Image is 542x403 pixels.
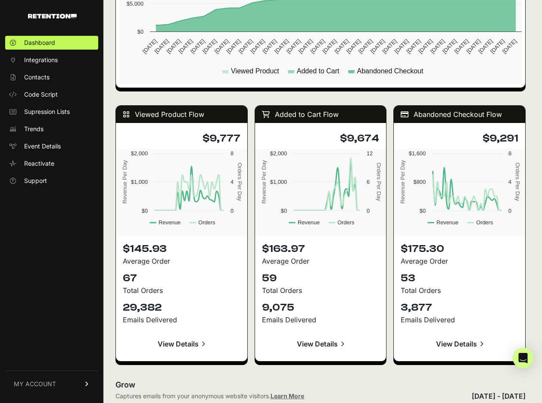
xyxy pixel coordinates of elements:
div: Total Orders [123,285,240,296]
text: [DATE] [213,38,230,55]
text: $5,000 [127,0,143,7]
text: [DATE] [501,38,518,55]
div: Total Orders [262,285,380,296]
text: [DATE] [489,38,506,55]
a: View Details [401,334,518,354]
div: Captures emails from your anonymous website visitors. [115,392,304,400]
text: 0 [231,208,234,214]
text: Abandoned Checkout [357,67,424,75]
a: Event Details [5,139,98,153]
img: Retention.com [28,14,77,19]
a: Contacts [5,70,98,84]
text: [DATE] [369,38,386,55]
span: Integrations [24,56,58,64]
h4: $9,291 [401,132,518,145]
text: $800 [414,179,426,185]
p: 9,075 [262,301,380,315]
text: [DATE] [225,38,242,55]
div: Added to Cart Flow [255,106,386,123]
text: Revenue Per Day [121,160,128,204]
span: Contacts [24,73,50,82]
h2: Grow [115,379,526,391]
div: [DATE] - [DATE] [472,391,526,401]
h4: $9,674 [262,132,380,145]
div: Open Intercom Messenger [513,348,533,368]
text: Revenue [159,219,181,226]
div: Emails Delivered [401,315,518,325]
text: [DATE] [381,38,398,55]
text: 0 [508,208,511,214]
text: [DATE] [273,38,290,55]
p: 67 [123,271,240,285]
div: Total Orders [401,285,518,296]
text: 12 [367,150,373,157]
text: [DATE] [393,38,410,55]
text: $0 [280,208,287,214]
text: Orders Per Day [237,163,243,201]
text: [DATE] [165,38,182,55]
a: View Details [262,334,380,354]
div: Average Order [262,256,380,266]
text: [DATE] [153,38,170,55]
text: 8 [231,150,234,157]
text: [DATE] [321,38,338,55]
text: 4 [231,179,234,185]
div: Abandoned Checkout Flow [394,106,525,123]
text: $2,000 [270,150,287,157]
text: $0 [142,208,148,214]
span: Code Script [24,90,58,99]
text: [DATE] [333,38,350,55]
text: [DATE] [261,38,278,55]
text: Orders Per Day [514,163,521,201]
text: Orders [477,219,493,226]
text: 6 [367,179,370,185]
a: Dashboard [5,36,98,50]
a: MY ACCOUNT [5,371,98,397]
p: 3,877 [401,301,518,315]
text: [DATE] [405,38,422,55]
a: Supression Lists [5,105,98,119]
div: Average Order [123,256,240,266]
span: Dashboard [24,38,55,47]
span: Event Details [24,142,61,151]
text: [DATE] [453,38,470,55]
p: $145.93 [123,242,240,256]
text: [DATE] [177,38,194,55]
text: Revenue [436,219,458,226]
p: $163.97 [262,242,380,256]
text: [DATE] [249,38,266,55]
p: 53 [401,271,518,285]
div: Viewed Product Flow [116,106,247,123]
text: $0 [137,28,143,35]
text: $1,000 [131,179,148,185]
a: Trends [5,122,98,136]
text: [DATE] [417,38,434,55]
text: [DATE] [237,38,254,55]
text: [DATE] [309,38,326,55]
text: $1,600 [409,150,426,157]
text: $1,000 [270,179,287,185]
h4: $9,777 [123,132,240,145]
a: View Details [123,334,240,354]
text: [DATE] [297,38,314,55]
span: MY ACCOUNT [14,380,56,388]
text: [DATE] [201,38,218,55]
text: Orders [337,219,354,226]
text: Revenue [298,219,320,226]
p: 59 [262,271,380,285]
text: [DATE] [357,38,374,55]
span: Reactivate [24,159,54,168]
text: Revenue Per Day [399,160,406,204]
text: [DATE] [285,38,302,55]
text: [DATE] [465,38,482,55]
text: [DATE] [141,38,158,55]
a: Integrations [5,53,98,67]
p: 29,382 [123,301,240,315]
text: Orders [198,219,215,226]
span: Supression Lists [24,107,70,116]
div: Emails Delivered [123,315,240,325]
text: 0 [367,208,370,214]
span: Support [24,176,47,185]
div: Average Order [401,256,518,266]
text: [DATE] [477,38,494,55]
